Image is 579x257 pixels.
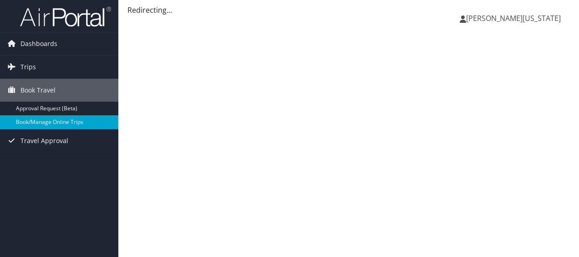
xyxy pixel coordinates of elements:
[20,79,56,102] span: Book Travel
[20,56,36,78] span: Trips
[127,5,570,15] div: Redirecting...
[460,5,570,32] a: [PERSON_NAME][US_STATE]
[20,32,57,55] span: Dashboards
[20,6,111,27] img: airportal-logo.png
[466,13,561,23] span: [PERSON_NAME][US_STATE]
[20,129,68,152] span: Travel Approval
